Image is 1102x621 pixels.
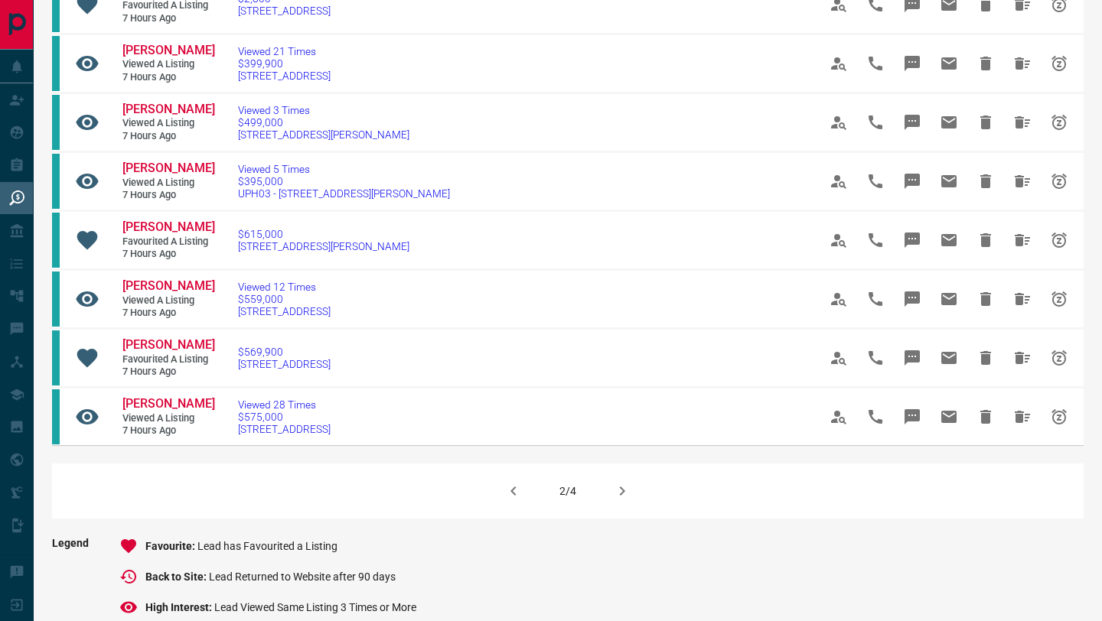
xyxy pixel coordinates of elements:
[559,485,576,497] div: 2/4
[820,340,857,376] span: View Profile
[894,398,931,435] span: Message
[857,398,894,435] span: Call
[238,281,331,317] a: Viewed 12 Times$559,000[STREET_ADDRESS]
[1004,340,1041,376] span: Hide All from Russell Ince
[52,330,60,385] div: condos.ca
[894,281,931,317] span: Message
[122,177,214,190] span: Viewed a Listing
[967,340,1004,376] span: Hide
[122,130,214,143] span: 7 hours ago
[931,104,967,141] span: Email
[1004,281,1041,317] span: Hide All from Jessica Chen
[122,43,215,57] span: [PERSON_NAME]
[122,236,214,249] span: Favourited a Listing
[931,45,967,82] span: Email
[122,337,214,353] a: [PERSON_NAME]
[820,398,857,435] span: View Profile
[1004,222,1041,258] span: Hide All from Russell Ince
[122,161,215,175] span: [PERSON_NAME]
[52,36,60,91] div: condos.ca
[1041,222,1078,258] span: Snooze
[1004,163,1041,200] span: Hide All from Jessica Chen
[967,163,1004,200] span: Hide
[238,281,331,293] span: Viewed 12 Times
[145,601,214,613] span: High Interest
[122,307,214,320] span: 7 hours ago
[238,175,450,187] span: $395,000
[122,102,215,116] span: [PERSON_NAME]
[238,45,331,82] a: Viewed 21 Times$399,900[STREET_ADDRESS]
[857,104,894,141] span: Call
[931,281,967,317] span: Email
[238,128,409,141] span: [STREET_ADDRESS][PERSON_NAME]
[238,116,409,128] span: $499,000
[52,389,60,444] div: condos.ca
[122,294,214,307] span: Viewed a Listing
[122,219,215,234] span: [PERSON_NAME]
[214,601,416,613] span: Lead Viewed Same Listing 3 Times or More
[238,104,409,141] a: Viewed 3 Times$499,000[STREET_ADDRESS][PERSON_NAME]
[209,571,396,583] span: Lead Returned to Website after 90 days
[122,424,214,437] span: 7 hours ago
[238,163,450,175] span: Viewed 5 Times
[238,228,409,252] a: $615,000[STREET_ADDRESS][PERSON_NAME]
[145,540,197,552] span: Favourite
[238,57,331,70] span: $399,900
[52,95,60,150] div: condos.ca
[122,248,214,261] span: 7 hours ago
[967,398,1004,435] span: Hide
[122,396,215,411] span: [PERSON_NAME]
[931,163,967,200] span: Email
[122,337,215,352] span: [PERSON_NAME]
[122,278,215,293] span: [PERSON_NAME]
[122,412,214,425] span: Viewed a Listing
[894,163,931,200] span: Message
[1041,163,1078,200] span: Snooze
[894,45,931,82] span: Message
[238,358,331,370] span: [STREET_ADDRESS]
[894,222,931,258] span: Message
[122,219,214,236] a: [PERSON_NAME]
[122,102,214,118] a: [PERSON_NAME]
[1004,45,1041,82] span: Hide All from Jessica Chen
[238,305,331,317] span: [STREET_ADDRESS]
[238,45,331,57] span: Viewed 21 Times
[931,222,967,258] span: Email
[238,228,409,240] span: $615,000
[238,5,331,17] span: [STREET_ADDRESS]
[122,71,214,84] span: 7 hours ago
[122,161,214,177] a: [PERSON_NAME]
[238,293,331,305] span: $559,000
[238,104,409,116] span: Viewed 3 Times
[1004,398,1041,435] span: Hide All from Jonathan Lee
[894,104,931,141] span: Message
[52,213,60,268] div: condos.ca
[238,423,331,435] span: [STREET_ADDRESS]
[122,189,214,202] span: 7 hours ago
[238,411,331,423] span: $575,000
[197,540,337,552] span: Lead has Favourited a Listing
[52,271,60,327] div: condos.ca
[857,163,894,200] span: Call
[122,278,214,294] a: [PERSON_NAME]
[1041,398,1078,435] span: Snooze
[1041,45,1078,82] span: Snooze
[820,281,857,317] span: View Profile
[857,222,894,258] span: Call
[238,346,331,370] a: $569,900[STREET_ADDRESS]
[1004,104,1041,141] span: Hide All from Jessica Chen
[820,45,857,82] span: View Profile
[857,340,894,376] span: Call
[52,154,60,209] div: condos.ca
[122,58,214,71] span: Viewed a Listing
[857,281,894,317] span: Call
[1041,104,1078,141] span: Snooze
[145,571,209,583] span: Back to Site
[238,163,450,200] a: Viewed 5 Times$395,000UPH03 - [STREET_ADDRESS][PERSON_NAME]
[238,70,331,82] span: [STREET_ADDRESS]
[857,45,894,82] span: Call
[1041,281,1078,317] span: Snooze
[238,187,450,200] span: UPH03 - [STREET_ADDRESS][PERSON_NAME]
[967,281,1004,317] span: Hide
[820,222,857,258] span: View Profile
